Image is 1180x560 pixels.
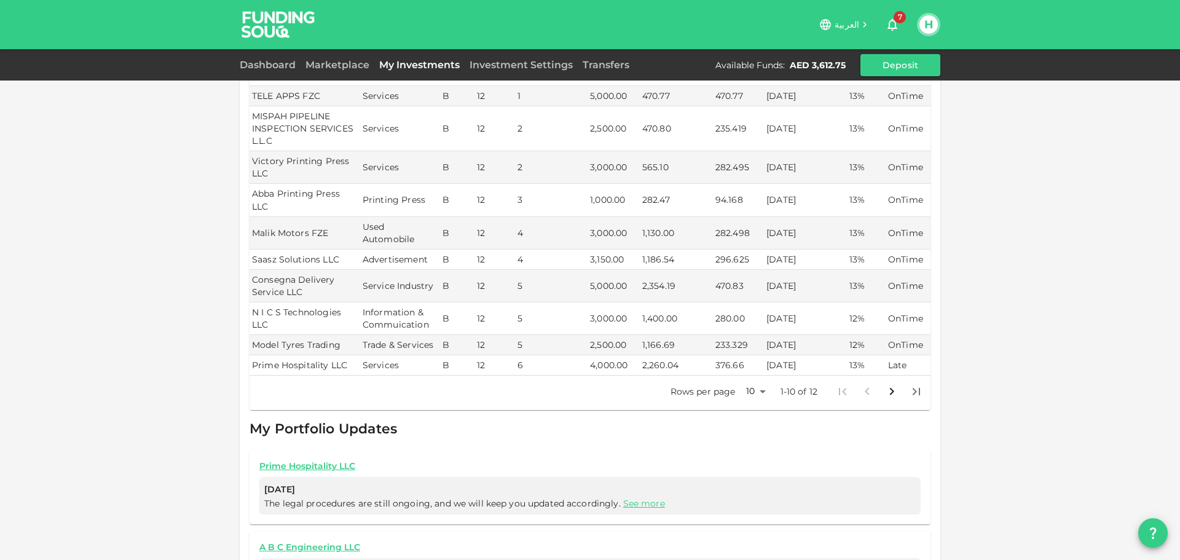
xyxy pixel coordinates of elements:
[250,184,360,216] td: Abba Printing Press LLC
[741,382,770,400] div: 10
[360,151,440,184] td: Services
[250,270,360,302] td: Consegna Delivery Service LLC
[640,151,713,184] td: 565.10
[360,184,440,216] td: Printing Press
[847,250,886,270] td: 13%
[904,379,929,404] button: Go to last page
[640,217,713,250] td: 1,130.00
[781,385,818,398] p: 1-10 of 12
[250,217,360,250] td: Malik Motors FZE
[847,270,886,302] td: 13%
[790,59,846,71] div: AED 3,612.75
[847,217,886,250] td: 13%
[640,86,713,106] td: 470.77
[588,335,640,355] td: 2,500.00
[301,59,374,71] a: Marketplace
[259,542,921,553] a: A B C Engineering LLC
[886,250,930,270] td: OnTime
[886,302,930,335] td: OnTime
[588,106,640,151] td: 2,500.00
[640,302,713,335] td: 1,400.00
[264,498,667,509] span: The legal procedures are still ongoing, and we will keep you updated accordingly.
[671,385,736,398] p: Rows per page
[250,355,360,376] td: Prime Hospitality LLC
[713,302,764,335] td: 280.00
[715,59,785,71] div: Available Funds :
[713,335,764,355] td: 233.329
[894,11,906,23] span: 7
[360,355,440,376] td: Services
[515,250,588,270] td: 4
[474,86,515,106] td: 12
[588,184,640,216] td: 1,000.00
[474,217,515,250] td: 12
[474,106,515,151] td: 12
[250,151,360,184] td: Victory Printing Press LLC
[860,54,940,76] button: Deposit
[764,335,847,355] td: [DATE]
[835,19,859,30] span: العربية
[713,184,764,216] td: 94.168
[713,151,764,184] td: 282.495
[515,106,588,151] td: 2
[259,460,921,472] a: Prime Hospitality LLC
[250,250,360,270] td: Saasz Solutions LLC
[515,184,588,216] td: 3
[474,151,515,184] td: 12
[515,86,588,106] td: 1
[847,184,886,216] td: 13%
[360,86,440,106] td: Services
[764,270,847,302] td: [DATE]
[847,355,886,376] td: 13%
[847,86,886,106] td: 13%
[764,355,847,376] td: [DATE]
[440,217,474,250] td: B
[250,302,360,335] td: N I C S Technologies LLC
[886,106,930,151] td: OnTime
[588,151,640,184] td: 3,000.00
[713,355,764,376] td: 376.66
[847,302,886,335] td: 12%
[515,302,588,335] td: 5
[847,151,886,184] td: 13%
[440,355,474,376] td: B
[713,250,764,270] td: 296.625
[474,335,515,355] td: 12
[879,379,904,404] button: Go to next page
[713,217,764,250] td: 282.498
[764,217,847,250] td: [DATE]
[440,335,474,355] td: B
[440,184,474,216] td: B
[440,302,474,335] td: B
[764,302,847,335] td: [DATE]
[474,302,515,335] td: 12
[713,86,764,106] td: 470.77
[886,355,930,376] td: Late
[886,270,930,302] td: OnTime
[440,106,474,151] td: B
[588,250,640,270] td: 3,150.00
[474,270,515,302] td: 12
[440,86,474,106] td: B
[360,250,440,270] td: Advertisement
[360,106,440,151] td: Services
[588,270,640,302] td: 5,000.00
[440,250,474,270] td: B
[880,12,905,37] button: 7
[474,250,515,270] td: 12
[264,482,916,497] span: [DATE]
[588,302,640,335] td: 3,000.00
[465,59,578,71] a: Investment Settings
[764,184,847,216] td: [DATE]
[515,151,588,184] td: 2
[250,420,397,437] span: My Portfolio Updates
[764,250,847,270] td: [DATE]
[515,217,588,250] td: 4
[640,106,713,151] td: 470.80
[440,270,474,302] td: B
[886,151,930,184] td: OnTime
[640,250,713,270] td: 1,186.54
[578,59,634,71] a: Transfers
[588,217,640,250] td: 3,000.00
[360,270,440,302] td: Service Industry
